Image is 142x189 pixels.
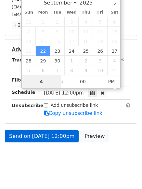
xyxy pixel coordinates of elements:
span: September 25, 2025 [79,46,93,56]
span: September 22, 2025 [36,46,50,56]
span: September 26, 2025 [93,46,107,56]
span: October 6, 2025 [36,65,50,75]
input: Hour [22,75,61,88]
strong: Schedule [12,90,35,95]
span: October 2, 2025 [79,56,93,65]
span: Thu [79,10,93,15]
span: September 19, 2025 [93,36,107,46]
span: Click to toggle [103,75,121,88]
span: August 31, 2025 [22,17,36,27]
span: September 27, 2025 [107,46,122,56]
span: September 17, 2025 [64,36,79,46]
strong: Tracking [12,57,33,62]
iframe: Chat Widget [110,158,142,189]
span: [DATE] 12:00pm [44,90,84,96]
small: [EMAIL_ADDRESS][DOMAIN_NAME] [12,5,84,9]
input: Minute [63,75,103,88]
span: September 5, 2025 [93,17,107,27]
a: Preview [80,130,109,142]
strong: Unsubscribe [12,103,44,108]
span: October 9, 2025 [79,65,93,75]
a: Send on [DATE] 12:00pm [5,130,79,142]
span: September 13, 2025 [107,27,122,36]
span: September 1, 2025 [36,17,50,27]
span: Wed [64,10,79,15]
span: October 10, 2025 [93,65,107,75]
span: Fri [93,10,107,15]
span: Sat [107,10,122,15]
span: September 18, 2025 [79,36,93,46]
span: September 9, 2025 [50,27,64,36]
span: September 7, 2025 [22,27,36,36]
span: Mon [36,10,50,15]
span: October 11, 2025 [107,65,122,75]
span: Sun [22,10,36,15]
span: September 14, 2025 [22,36,36,46]
span: October 4, 2025 [107,56,122,65]
h5: Advanced [12,46,130,53]
a: Copy unsubscribe link [44,110,102,116]
span: September 21, 2025 [22,46,36,56]
span: September 10, 2025 [64,27,79,36]
span: September 28, 2025 [22,56,36,65]
span: October 3, 2025 [93,56,107,65]
a: +22 more [12,21,39,29]
span: September 3, 2025 [64,17,79,27]
span: September 6, 2025 [107,17,122,27]
span: Tue [50,10,64,15]
span: September 29, 2025 [36,56,50,65]
span: September 11, 2025 [79,27,93,36]
small: [EMAIL_ADDRESS][DOMAIN_NAME] [12,12,84,17]
span: September 4, 2025 [79,17,93,27]
span: September 24, 2025 [64,46,79,56]
span: September 2, 2025 [50,17,64,27]
span: September 30, 2025 [50,56,64,65]
span: October 1, 2025 [64,56,79,65]
span: October 8, 2025 [64,65,79,75]
span: September 23, 2025 [50,46,64,56]
span: September 20, 2025 [107,36,122,46]
span: September 12, 2025 [93,27,107,36]
span: September 15, 2025 [36,36,50,46]
span: : [61,75,63,88]
strong: Filters [12,77,28,83]
label: Add unsubscribe link [51,102,98,109]
span: September 8, 2025 [36,27,50,36]
span: October 7, 2025 [50,65,64,75]
span: October 5, 2025 [22,65,36,75]
span: September 16, 2025 [50,36,64,46]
